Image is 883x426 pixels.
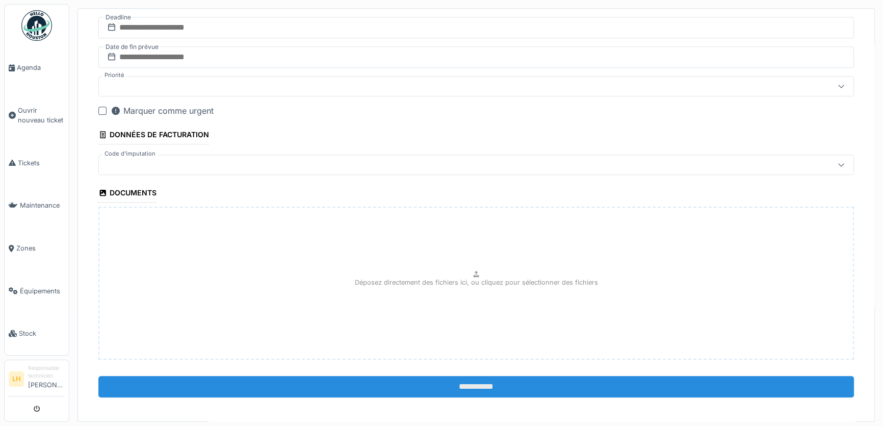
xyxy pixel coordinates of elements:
span: Équipements [20,286,65,296]
li: LH [9,371,24,387]
p: Déposez directement des fichiers ici, ou cliquez pour sélectionner des fichiers [355,278,598,287]
span: Maintenance [20,201,65,210]
span: Zones [16,243,65,253]
img: Badge_color-CXgf-gQk.svg [21,10,52,41]
li: [PERSON_NAME] [28,364,65,394]
a: Tickets [5,142,69,185]
span: Agenda [17,63,65,72]
a: LH Responsable technicien[PERSON_NAME] [9,364,65,396]
a: Stock [5,312,69,355]
div: Données de facturation [98,127,209,144]
a: Ouvrir nouveau ticket [5,89,69,142]
label: Date de fin prévue [105,41,160,53]
label: Deadline [105,12,132,23]
a: Agenda [5,46,69,89]
label: Code d'imputation [102,149,158,158]
label: Priorité [102,71,126,80]
a: Zones [5,227,69,270]
span: Tickets [18,158,65,168]
div: Responsable technicien [28,364,65,380]
a: Maintenance [5,184,69,227]
a: Équipements [5,270,69,313]
span: Ouvrir nouveau ticket [18,106,65,125]
span: Stock [19,329,65,338]
div: Marquer comme urgent [111,105,214,117]
div: Documents [98,185,157,203]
